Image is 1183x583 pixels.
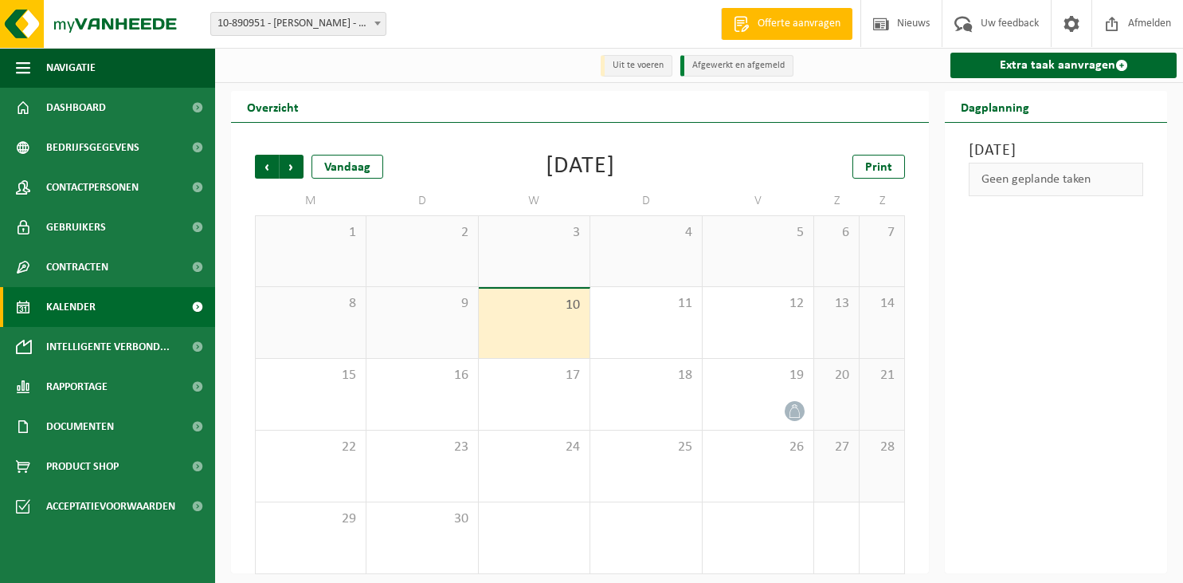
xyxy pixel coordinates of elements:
[868,295,896,313] span: 14
[46,48,96,88] span: Navigatie
[680,55,793,77] li: Afgewerkt en afgemeld
[950,53,1177,78] a: Extra taak aanvragen
[264,295,358,313] span: 8
[754,16,844,32] span: Offerte aanvragen
[479,187,590,215] td: W
[598,367,693,384] span: 18
[868,439,896,456] span: 28
[46,327,170,367] span: Intelligente verbond...
[945,91,1045,122] h2: Dagplanning
[969,163,1143,196] div: Geen geplande taken
[487,367,582,384] span: 17
[311,155,383,179] div: Vandaag
[598,224,693,242] span: 4
[255,155,279,179] span: Vorige
[46,88,106,128] span: Dashboard
[852,155,905,179] a: Print
[211,13,386,35] span: 10-890951 - WYNANT TIM - OUTER
[590,187,702,215] td: D
[374,295,469,313] span: 9
[860,187,905,215] td: Z
[721,8,852,40] a: Offerte aanvragen
[46,447,119,486] span: Product Shop
[487,297,582,314] span: 10
[46,247,108,287] span: Contracten
[374,367,469,384] span: 16
[703,187,814,215] td: V
[231,91,315,122] h2: Overzicht
[711,295,805,313] span: 12
[374,439,469,456] span: 23
[46,407,114,447] span: Documenten
[264,439,358,456] span: 22
[822,295,851,313] span: 13
[264,224,358,242] span: 1
[487,439,582,456] span: 24
[711,367,805,384] span: 19
[868,224,896,242] span: 7
[969,139,1143,163] h3: [DATE]
[546,155,615,179] div: [DATE]
[865,161,892,174] span: Print
[601,55,672,77] li: Uit te voeren
[255,187,366,215] td: M
[822,367,851,384] span: 20
[822,224,851,242] span: 6
[46,486,175,526] span: Acceptatievoorwaarden
[711,224,805,242] span: 5
[868,367,896,384] span: 21
[46,367,108,407] span: Rapportage
[366,187,478,215] td: D
[374,510,469,528] span: 30
[711,439,805,456] span: 26
[46,287,96,327] span: Kalender
[46,128,139,167] span: Bedrijfsgegevens
[264,367,358,384] span: 15
[46,167,139,207] span: Contactpersonen
[46,207,106,247] span: Gebruikers
[598,439,693,456] span: 25
[374,224,469,242] span: 2
[210,12,386,36] span: 10-890951 - WYNANT TIM - OUTER
[280,155,304,179] span: Volgende
[822,439,851,456] span: 27
[264,510,358,528] span: 29
[814,187,860,215] td: Z
[598,295,693,313] span: 11
[487,224,582,242] span: 3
